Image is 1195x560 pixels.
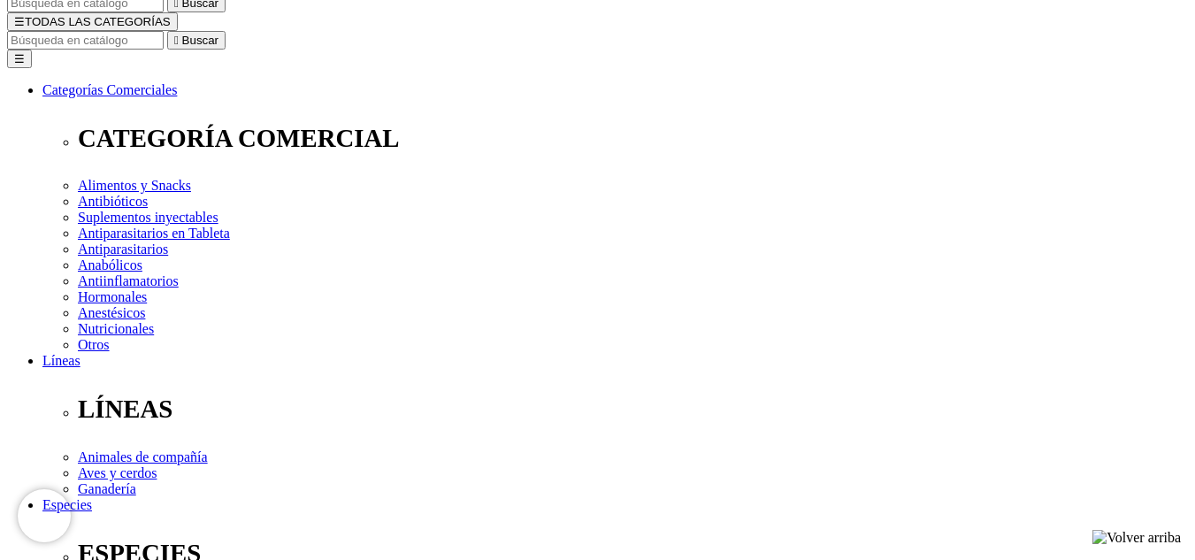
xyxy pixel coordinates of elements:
[78,273,179,288] a: Antiinflamatorios
[78,305,145,320] a: Anestésicos
[78,124,1188,153] p: CATEGORÍA COMERCIAL
[7,31,164,50] input: Buscar
[78,210,218,225] a: Suplementos inyectables
[78,481,136,496] a: Ganadería
[78,289,147,304] a: Hormonales
[7,50,32,68] button: ☰
[182,34,218,47] span: Buscar
[18,489,71,542] iframe: Brevo live chat
[78,257,142,272] a: Anabólicos
[167,31,226,50] button:  Buscar
[174,34,179,47] i: 
[78,395,1188,424] p: LÍNEAS
[14,15,25,28] span: ☰
[78,242,168,257] a: Antiparasitarios
[42,82,177,97] a: Categorías Comerciales
[78,178,191,193] a: Alimentos y Snacks
[42,497,92,512] a: Especies
[78,465,157,480] a: Aves y cerdos
[42,353,80,368] a: Líneas
[78,337,110,352] a: Otros
[78,194,148,209] a: Antibióticos
[1092,530,1181,546] img: Volver arriba
[78,449,208,464] a: Animales de compañía
[78,321,154,336] a: Nutricionales
[7,12,178,31] button: ☰TODAS LAS CATEGORÍAS
[78,226,230,241] a: Antiparasitarios en Tableta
